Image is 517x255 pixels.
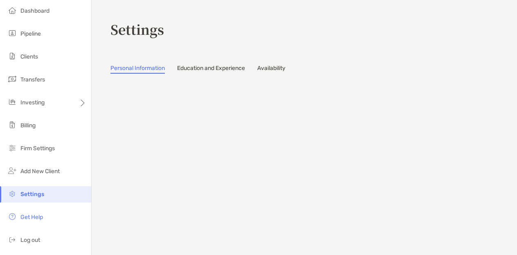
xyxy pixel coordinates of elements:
[20,145,55,152] span: Firm Settings
[7,5,17,15] img: dashboard icon
[20,237,40,244] span: Log out
[110,20,507,38] h3: Settings
[20,53,38,60] span: Clients
[7,166,17,176] img: add_new_client icon
[20,30,41,37] span: Pipeline
[7,235,17,244] img: logout icon
[20,214,43,221] span: Get Help
[177,65,245,74] a: Education and Experience
[7,51,17,61] img: clients icon
[20,122,36,129] span: Billing
[20,99,45,106] span: Investing
[7,189,17,199] img: settings icon
[7,28,17,38] img: pipeline icon
[20,7,49,14] span: Dashboard
[7,120,17,130] img: billing icon
[257,65,285,74] a: Availability
[7,143,17,153] img: firm-settings icon
[110,65,165,74] a: Personal Information
[7,97,17,107] img: investing icon
[7,74,17,84] img: transfers icon
[20,76,45,83] span: Transfers
[20,191,44,198] span: Settings
[20,168,60,175] span: Add New Client
[7,212,17,221] img: get-help icon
